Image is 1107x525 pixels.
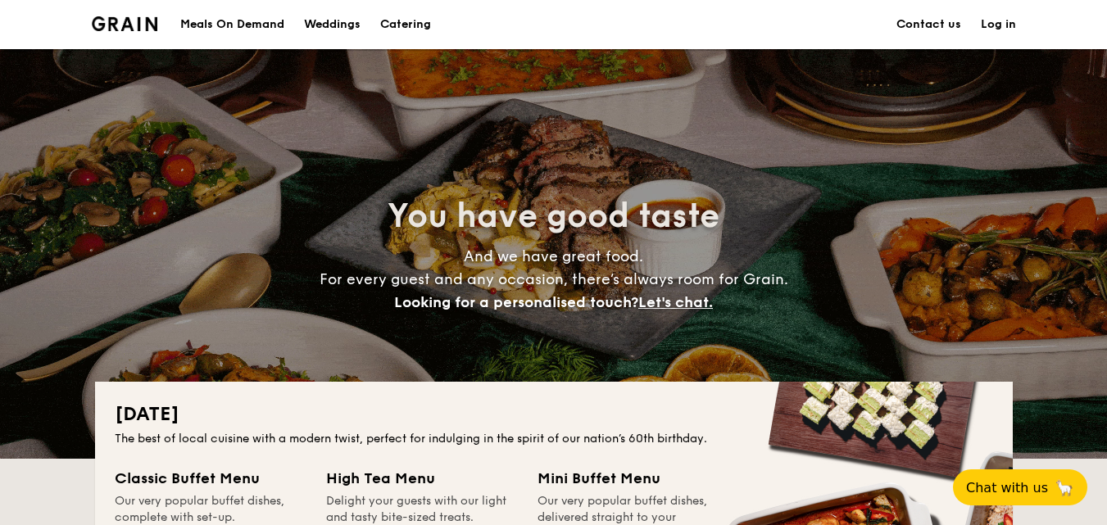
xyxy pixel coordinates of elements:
[115,467,306,490] div: Classic Buffet Menu
[388,197,719,236] span: You have good taste
[1055,478,1074,497] span: 🦙
[953,469,1087,505] button: Chat with us🦙
[115,401,993,428] h2: [DATE]
[326,467,518,490] div: High Tea Menu
[538,467,729,490] div: Mini Buffet Menu
[320,247,788,311] span: And we have great food. For every guest and any occasion, there’s always room for Grain.
[92,16,158,31] img: Grain
[394,293,638,311] span: Looking for a personalised touch?
[638,293,713,311] span: Let's chat.
[115,431,993,447] div: The best of local cuisine with a modern twist, perfect for indulging in the spirit of our nation’...
[966,480,1048,496] span: Chat with us
[92,16,158,31] a: Logotype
